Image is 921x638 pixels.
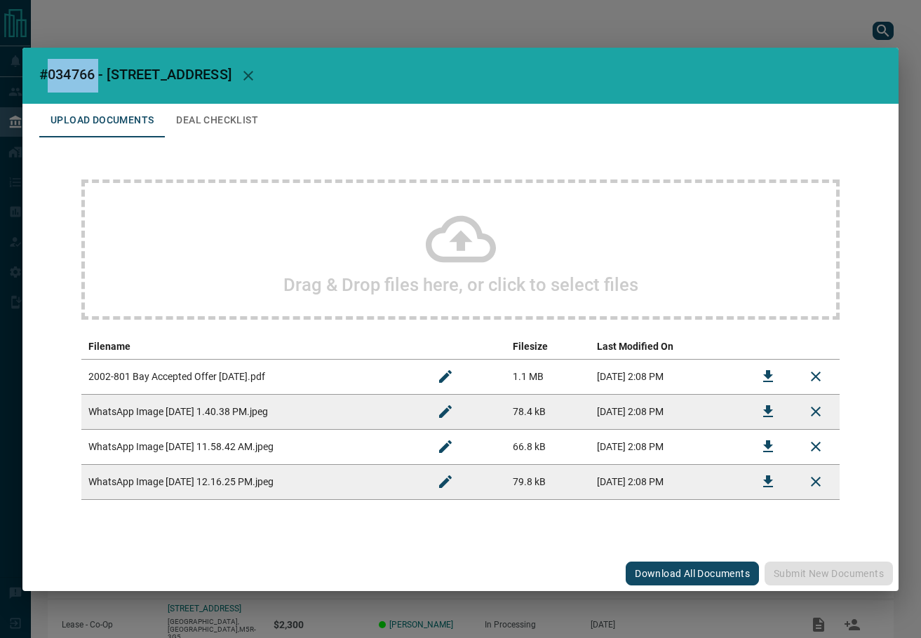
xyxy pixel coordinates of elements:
[429,395,462,428] button: Rename
[751,430,785,463] button: Download
[799,360,833,393] button: Remove File
[590,394,744,429] td: [DATE] 2:08 PM
[590,334,744,360] th: Last Modified On
[429,465,462,498] button: Rename
[81,179,840,320] div: Drag & Drop files here, or click to select files
[81,429,422,464] td: WhatsApp Image [DATE] 11.58.42 AM.jpeg
[39,66,231,83] span: #034766 - [STREET_ADDRESS]
[626,562,759,585] button: Download All Documents
[165,104,269,137] button: Deal Checklist
[792,334,840,360] th: delete file action column
[506,334,590,360] th: Filesize
[751,465,785,498] button: Download
[422,334,506,360] th: edit column
[81,334,422,360] th: Filename
[590,429,744,464] td: [DATE] 2:08 PM
[506,394,590,429] td: 78.4 kB
[506,429,590,464] td: 66.8 kB
[799,395,833,428] button: Remove File
[744,334,792,360] th: download action column
[39,104,165,137] button: Upload Documents
[799,430,833,463] button: Remove File
[506,464,590,499] td: 79.8 kB
[590,359,744,394] td: [DATE] 2:08 PM
[751,360,785,393] button: Download
[506,359,590,394] td: 1.1 MB
[81,359,422,394] td: 2002-801 Bay Accepted Offer [DATE].pdf
[751,395,785,428] button: Download
[590,464,744,499] td: [DATE] 2:08 PM
[81,394,422,429] td: WhatsApp Image [DATE] 1.40.38 PM.jpeg
[429,360,462,393] button: Rename
[283,274,638,295] h2: Drag & Drop files here, or click to select files
[429,430,462,463] button: Rename
[81,464,422,499] td: WhatsApp Image [DATE] 12.16.25 PM.jpeg
[799,465,833,498] button: Remove File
